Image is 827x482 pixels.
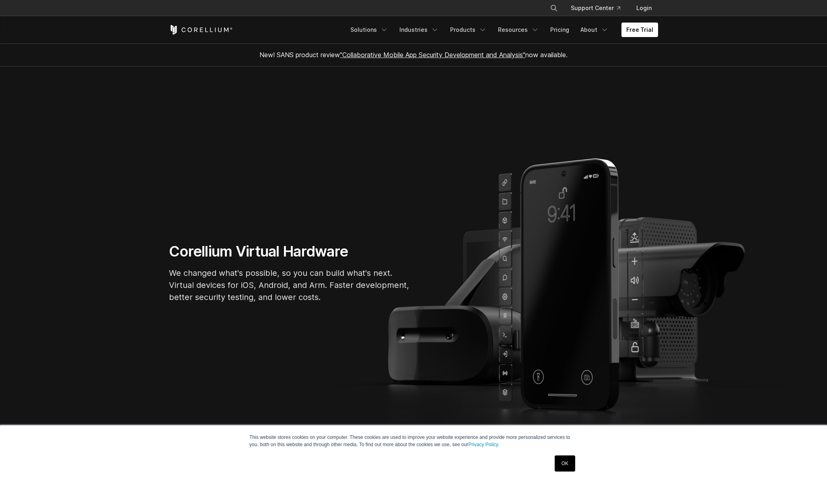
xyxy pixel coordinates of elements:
a: Industries [395,23,444,37]
a: About [576,23,613,37]
a: Free Trial [621,23,658,37]
a: Solutions [346,23,393,37]
a: OK [555,455,575,472]
a: Pricing [545,23,574,37]
p: This website stores cookies on your computer. These cookies are used to improve your website expe... [249,434,578,448]
a: Products [445,23,492,37]
button: Search [547,1,561,15]
a: Support Center [564,1,627,15]
a: "Collaborative Mobile App Security Development and Analysis" [340,51,525,59]
a: Login [630,1,658,15]
a: Resources [493,23,544,37]
a: Corellium Home [169,25,233,35]
h1: Corellium Virtual Hardware [169,242,410,261]
span: New! SANS product review now available. [259,51,568,59]
div: Navigation Menu [346,23,658,37]
p: We changed what's possible, so you can build what's next. Virtual devices for iOS, Android, and A... [169,267,410,303]
div: Navigation Menu [540,1,658,15]
a: Privacy Policy. [468,442,499,447]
